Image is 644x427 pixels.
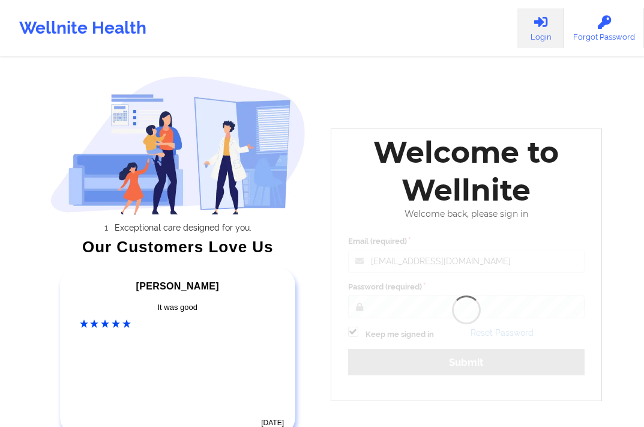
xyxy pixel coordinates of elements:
[50,241,305,253] div: Our Customers Love Us
[50,76,305,214] img: wellnite-auth-hero_200.c722682e.png
[564,8,644,48] a: Forgot Password
[340,209,594,219] div: Welcome back, please sign in
[340,133,594,209] div: Welcome to Wellnite
[80,301,276,313] div: It was good
[517,8,564,48] a: Login
[61,223,305,232] li: Exceptional care designed for you.
[136,281,219,291] span: [PERSON_NAME]
[261,419,284,427] time: [DATE]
